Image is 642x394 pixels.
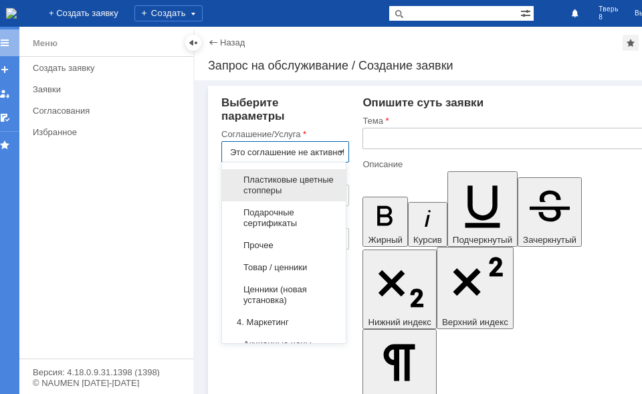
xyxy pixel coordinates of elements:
div: Добавить в избранное [623,35,639,51]
button: Верхний индекс [437,247,514,329]
span: Подарочные сертификаты [230,207,338,229]
span: 4. Маркетинг [230,317,338,328]
div: Избранное [33,127,171,137]
span: Расширенный поиск [520,6,534,19]
span: Жирный [368,235,403,245]
a: Перейти на домашнюю страницу [6,8,17,19]
div: Создать заявку [33,63,185,73]
span: Товар / ценники [230,262,338,273]
span: Пластиковые цветные стопперы [230,175,338,196]
a: Создать заявку [27,58,191,78]
span: Акционные цены [230,339,338,350]
div: Меню [33,35,58,52]
button: Зачеркнутый [518,177,582,247]
div: Версия: 4.18.0.9.31.1398 (1398) [33,368,180,377]
img: logo [6,8,17,19]
span: Тверь [599,5,619,13]
span: Опишите суть заявки [362,96,484,109]
span: Верхний индекс [442,317,508,327]
span: Ценники (новая установка) [230,284,338,306]
a: Назад [220,37,245,47]
a: Заявки [27,79,191,100]
span: Подчеркнутый [453,235,512,245]
div: Создать [134,5,203,21]
div: Согласования [33,106,185,116]
span: Нижний индекс [368,317,431,327]
span: 8 [599,13,619,21]
button: Курсив [408,202,447,247]
div: Заявки [33,84,185,94]
div: Соглашение/Услуга [221,130,346,138]
a: Согласования [27,100,191,121]
button: Подчеркнутый [447,171,518,247]
button: Нижний индекс [362,250,437,329]
div: Скрыть меню [185,35,201,51]
span: Курсив [413,235,442,245]
div: © NAUMEN [DATE]-[DATE] [33,379,180,387]
span: Выберите параметры [221,96,285,122]
span: Прочее [230,240,338,251]
button: Жирный [362,197,408,248]
span: Зачеркнутый [523,235,576,245]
